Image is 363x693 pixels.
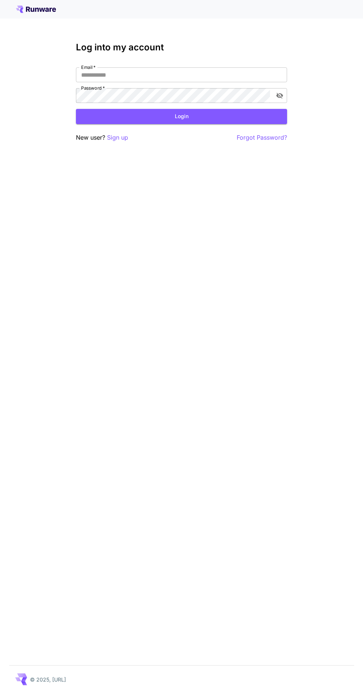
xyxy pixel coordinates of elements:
h3: Log into my account [76,42,287,53]
label: Password [81,85,105,91]
button: Sign up [107,133,128,142]
p: © 2025, [URL] [30,676,66,683]
button: toggle password visibility [273,89,286,102]
p: New user? [76,133,128,142]
button: Login [76,109,287,124]
label: Email [81,64,96,70]
button: Forgot Password? [237,133,287,142]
